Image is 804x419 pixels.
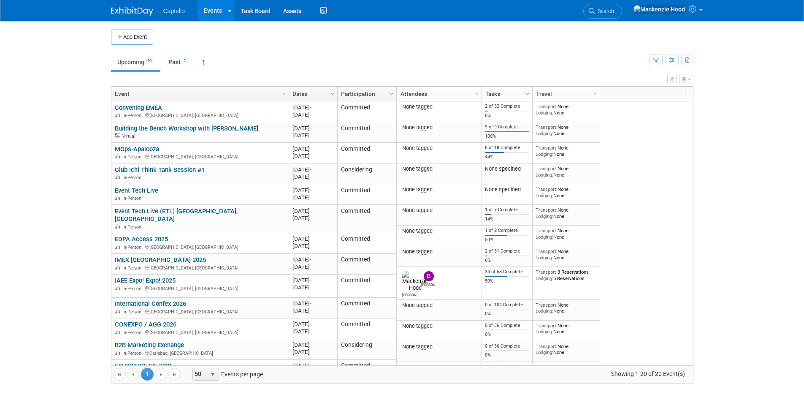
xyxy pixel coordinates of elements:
[536,323,596,335] div: None None
[292,341,333,348] div: [DATE]
[485,228,529,234] div: 1 of 2 Complete
[337,184,396,205] td: Committed
[536,145,596,157] div: None None
[536,166,558,171] span: Transport:
[292,207,333,215] div: [DATE]
[163,8,185,14] span: Captello
[292,348,333,356] div: [DATE]
[115,87,283,101] a: Event
[536,255,553,261] span: Lodging:
[536,228,558,234] span: Transport:
[536,269,558,275] span: Transport:
[485,186,529,193] div: None specified
[122,133,138,139] span: Virtual
[115,125,258,132] a: Building the Bench Workshop with [PERSON_NAME]
[122,309,144,315] span: In-Person
[337,233,396,254] td: Committed
[536,269,596,281] div: 3 Reservations 5 Reservations
[536,166,596,178] div: None None
[115,104,162,112] a: Convening EMEA
[337,254,396,275] td: Committed
[388,90,395,97] span: Column Settings
[122,265,144,271] span: In-Person
[292,166,333,173] div: [DATE]
[292,242,333,250] div: [DATE]
[115,277,176,284] a: IAEE Expo! Expo! 2025
[122,330,144,335] span: In-Person
[122,286,144,291] span: In-Person
[485,207,529,213] div: 1 of 7 Complete
[292,187,333,194] div: [DATE]
[310,277,311,283] span: -
[115,153,285,160] div: [GEOGRAPHIC_DATA], [GEOGRAPHIC_DATA]
[536,131,553,136] span: Lodging:
[536,343,558,349] span: Transport:
[115,351,120,355] img: In-Person Event
[400,145,478,152] div: None tagged
[281,90,287,97] span: Column Settings
[310,256,311,263] span: -
[536,213,553,219] span: Lodging:
[524,90,531,97] span: Column Settings
[590,87,600,99] a: Column Settings
[310,236,311,242] span: -
[536,87,594,101] a: Travel
[485,145,529,151] div: 8 of 18 Complete
[329,90,336,97] span: Column Settings
[168,368,181,381] a: Go to the last page
[536,349,553,355] span: Lodging:
[115,154,120,158] img: In-Person Event
[400,228,478,234] div: None tagged
[122,196,144,201] span: In-Person
[337,275,396,298] td: Committed
[122,245,144,250] span: In-Person
[424,271,434,281] img: Brad Froese
[536,145,558,151] span: Transport:
[310,146,311,152] span: -
[115,245,120,249] img: In-Person Event
[536,302,558,308] span: Transport:
[337,122,396,143] td: Committed
[536,124,558,130] span: Transport:
[485,332,529,337] div: 0%
[523,87,532,99] a: Column Settings
[292,194,333,201] div: [DATE]
[337,163,396,184] td: Considering
[474,90,480,97] span: Column Settings
[111,7,153,16] img: ExhibitDay
[485,302,529,308] div: 0 of 104 Complete
[115,256,206,264] a: IMEX [GEOGRAPHIC_DATA] 2025
[536,364,558,370] span: Transport:
[536,248,596,261] div: None None
[292,173,333,180] div: [DATE]
[485,154,529,160] div: 44%
[115,196,120,200] img: In-Person Event
[400,207,478,214] div: None tagged
[155,368,168,381] a: Go to the next page
[536,207,596,219] div: None None
[310,300,311,307] span: -
[115,265,120,269] img: In-Person Event
[116,371,123,378] span: Go to the first page
[115,187,158,194] a: Event Tech Live
[536,186,558,192] span: Transport:
[472,87,482,99] a: Column Settings
[536,329,553,335] span: Lodging:
[292,152,333,160] div: [DATE]
[141,368,154,381] span: 1
[292,277,333,284] div: [DATE]
[115,308,285,315] div: [GEOGRAPHIC_DATA], [GEOGRAPHIC_DATA]
[292,235,333,242] div: [DATE]
[115,113,120,117] img: In-Person Event
[485,133,529,139] div: 100%
[400,364,478,371] div: None tagged
[115,207,238,223] a: Event Tech Live (ETL) [GEOGRAPHIC_DATA], [GEOGRAPHIC_DATA]
[536,110,553,116] span: Lodging:
[485,166,529,172] div: None specified
[292,263,333,270] div: [DATE]
[328,87,337,99] a: Column Settings
[485,311,529,317] div: 0%
[485,248,529,254] div: 2 of 31 Complete
[171,371,178,378] span: Go to the last page
[536,151,553,157] span: Lodging:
